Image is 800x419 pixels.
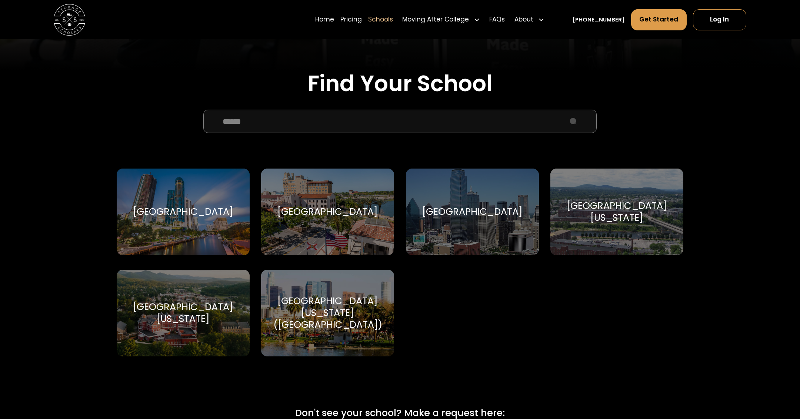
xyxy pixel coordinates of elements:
div: [GEOGRAPHIC_DATA][US_STATE] ([GEOGRAPHIC_DATA]) [271,295,385,331]
a: Go to selected school [117,169,250,255]
a: Go to selected school [550,169,683,255]
a: FAQs [489,9,505,31]
div: [GEOGRAPHIC_DATA] [133,206,233,218]
div: [GEOGRAPHIC_DATA] [277,206,378,218]
a: Log In [693,9,747,30]
a: Schools [368,9,393,31]
h2: Find Your School [117,70,683,97]
a: Go to selected school [406,169,539,255]
div: About [514,15,533,24]
div: [GEOGRAPHIC_DATA] [422,206,523,218]
a: [PHONE_NUMBER] [573,16,625,24]
a: Pricing [340,9,362,31]
form: School Select Form [117,110,683,375]
div: [GEOGRAPHIC_DATA][US_STATE] [126,301,240,325]
div: Moving After College [399,9,483,31]
div: About [511,9,547,31]
a: Go to selected school [117,270,250,356]
div: [GEOGRAPHIC_DATA][US_STATE] [560,200,674,224]
img: Storage Scholars main logo [54,4,85,36]
a: Go to selected school [261,270,394,356]
a: Home [315,9,334,31]
div: Moving After College [402,15,469,24]
a: Go to selected school [261,169,394,255]
a: Get Started [631,9,687,30]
